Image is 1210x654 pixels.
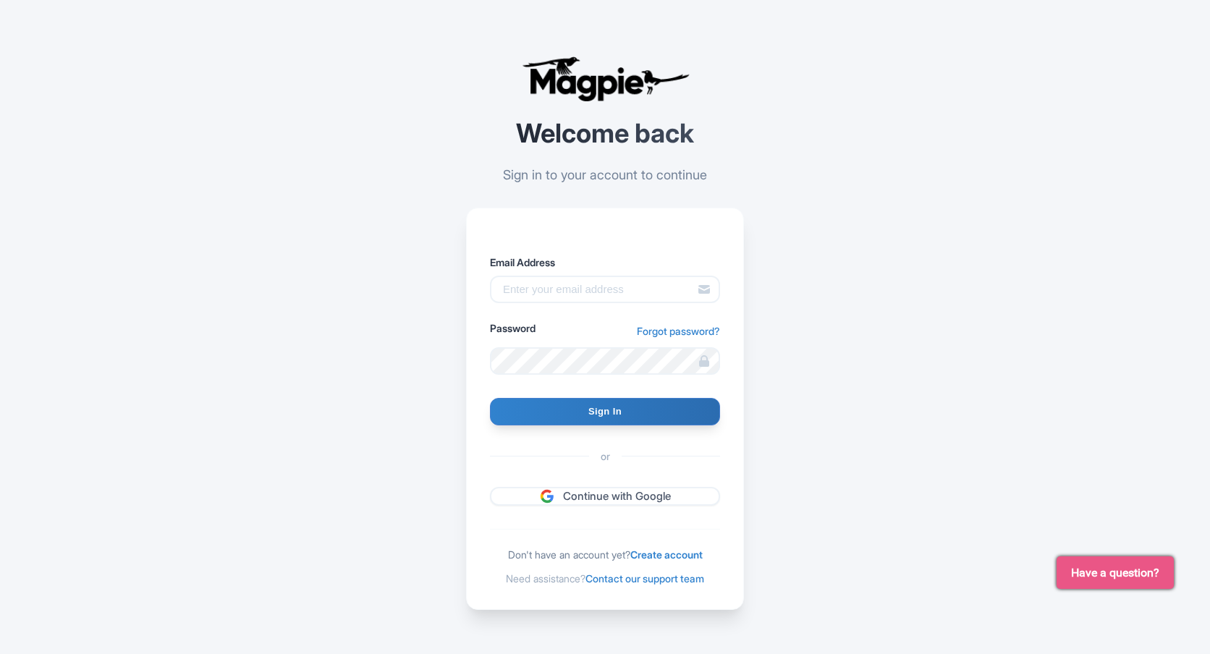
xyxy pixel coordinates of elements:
a: Contact our support team [585,572,704,585]
a: Create account [630,548,703,561]
input: Sign In [490,398,720,425]
p: Sign in to your account to continue [466,165,744,184]
h2: Welcome back [466,119,744,148]
div: Need assistance? [490,571,720,586]
a: Continue with Google [490,487,720,506]
button: Have a question? [1057,556,1174,589]
span: or [589,449,622,464]
div: Don't have an account yet? [490,547,720,562]
img: logo-ab69f6fb50320c5b225c76a69d11143b.png [518,56,692,102]
input: Enter your email address [490,276,720,303]
span: Have a question? [1071,564,1159,582]
a: Forgot password? [637,323,720,339]
label: Email Address [490,255,720,270]
label: Password [490,320,536,336]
